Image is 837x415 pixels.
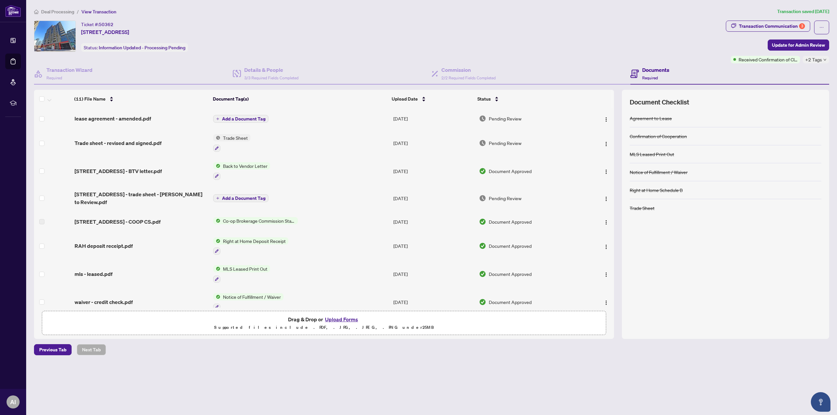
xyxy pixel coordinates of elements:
[489,139,521,147] span: Pending Review
[34,21,76,52] img: IMG-C12339154_1.jpg
[604,196,609,201] img: Logo
[489,195,521,202] span: Pending Review
[220,265,270,272] span: MLS Leased Print Out
[244,66,299,74] h4: Details & People
[391,260,477,288] td: [DATE]
[772,40,825,50] span: Update for Admin Review
[213,134,220,141] img: Status Icon
[630,133,687,140] div: Confirmation of Cooperation
[441,66,496,74] h4: Commission
[819,25,824,30] span: ellipsis
[220,134,250,141] span: Trade Sheet
[479,168,486,175] img: Document Status
[216,117,219,120] span: plus
[213,115,268,123] button: Add a Document Tag
[39,344,66,355] span: Previous Tab
[392,95,418,103] span: Upload Date
[799,23,805,29] div: 3
[604,169,609,174] img: Logo
[75,167,162,175] span: [STREET_ADDRESS] - BTV letter.pdf
[5,5,21,17] img: logo
[489,298,532,306] span: Document Approved
[75,190,208,206] span: [STREET_ADDRESS] - trade sheet - [PERSON_NAME] to Review.pdf
[75,218,161,226] span: [STREET_ADDRESS] - COOP CS.pdf
[220,162,270,169] span: Back to Vendor Letter
[479,115,486,122] img: Document Status
[42,311,606,335] span: Drag & Drop orUpload FormsSupported files include .PDF, .JPG, .JPEG, .PNG under25MB
[81,9,116,15] span: View Transaction
[489,218,532,225] span: Document Approved
[220,217,298,224] span: Co-op Brokerage Commission Statement
[811,392,830,412] button: Open asap
[604,244,609,249] img: Logo
[805,56,822,63] span: +2 Tags
[479,139,486,147] img: Document Status
[604,272,609,277] img: Logo
[222,117,265,121] span: Add a Document Tag
[81,43,188,52] div: Status:
[46,75,62,80] span: Required
[477,95,491,103] span: Status
[391,288,477,316] td: [DATE]
[630,115,672,122] div: Agreement to Lease
[489,270,532,278] span: Document Approved
[74,95,106,103] span: (11) File Name
[739,56,797,63] span: Received Confirmation of Closing
[34,9,39,14] span: home
[75,115,151,122] span: lease agreement - amended.pdf
[41,9,74,15] span: Deal Processing
[391,157,477,185] td: [DATE]
[489,242,532,249] span: Document Approved
[391,108,477,129] td: [DATE]
[601,113,611,124] button: Logo
[441,75,496,80] span: 2/2 Required Fields Completed
[604,220,609,225] img: Logo
[391,232,477,260] td: [DATE]
[630,204,655,212] div: Trade Sheet
[99,45,185,51] span: Information Updated - Processing Pending
[10,397,16,407] span: AI
[739,21,805,31] div: Transaction Communication
[823,58,827,61] span: down
[630,186,683,194] div: Right at Home Schedule B
[220,293,283,300] span: Notice of Fulfillment / Waiver
[77,8,79,15] li: /
[75,298,133,306] span: waiver - credit check.pdf
[72,90,210,108] th: (11) File Name
[726,21,810,32] button: Transaction Communication3
[323,315,360,324] button: Upload Forms
[75,270,112,278] span: mls - leased.pdf
[213,162,220,169] img: Status Icon
[213,265,220,272] img: Status Icon
[479,242,486,249] img: Document Status
[630,98,689,107] span: Document Checklist
[213,217,220,224] img: Status Icon
[213,194,268,202] button: Add a Document Tag
[81,21,113,28] div: Ticket #:
[642,75,658,80] span: Required
[601,297,611,307] button: Logo
[210,90,389,108] th: Document Tag(s)
[288,315,360,324] span: Drag & Drop or
[601,166,611,176] button: Logo
[489,115,521,122] span: Pending Review
[479,270,486,278] img: Document Status
[75,139,162,147] span: Trade sheet - revised and signed.pdf
[77,344,106,355] button: Next Tab
[34,344,72,355] button: Previous Tab
[479,218,486,225] img: Document Status
[630,151,674,158] div: MLS Leased Print Out
[213,217,298,224] button: Status IconCo-op Brokerage Commission Statement
[220,237,288,245] span: Right at Home Deposit Receipt
[213,293,220,300] img: Status Icon
[99,22,113,27] span: 50362
[601,193,611,203] button: Logo
[604,141,609,147] img: Logo
[601,269,611,279] button: Logo
[604,300,609,305] img: Logo
[216,197,219,200] span: plus
[601,138,611,148] button: Logo
[601,216,611,227] button: Logo
[213,265,270,283] button: Status IconMLS Leased Print Out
